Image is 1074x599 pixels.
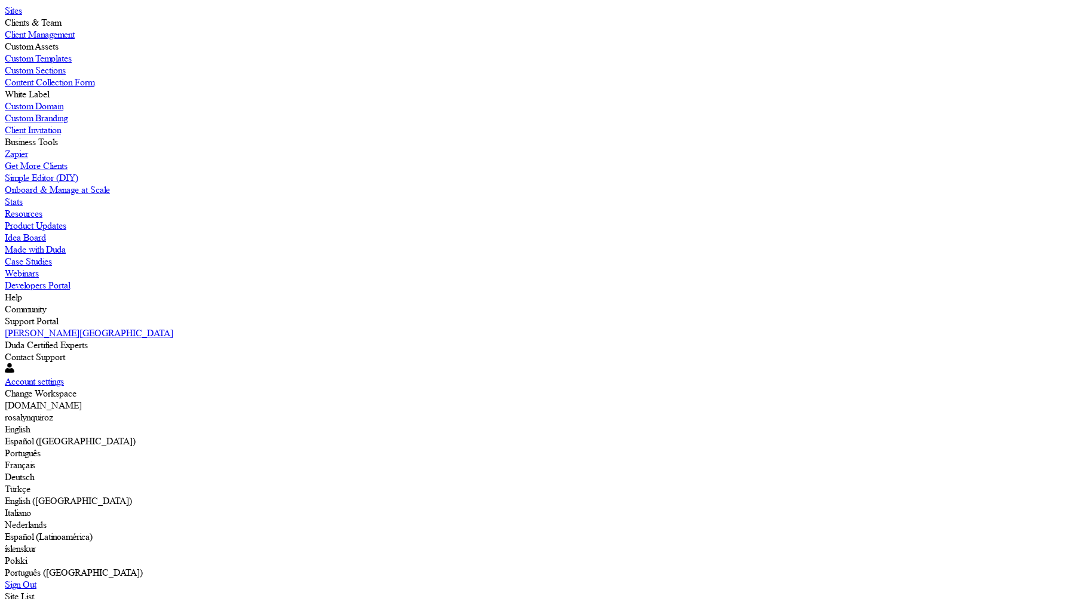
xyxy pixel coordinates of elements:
[5,519,1069,531] div: Nederlands
[5,41,59,52] label: Custom Assets
[5,495,1069,507] div: English ([GEOGRAPHIC_DATA])
[5,184,110,195] label: Onboard & Manage at Scale
[5,220,66,231] label: Product Updates
[5,315,58,327] label: Support Portal
[5,459,1069,471] div: Français
[5,196,23,207] label: Stats
[5,136,58,148] label: Business Tools
[5,435,1069,447] div: Español ([GEOGRAPHIC_DATA])
[5,17,61,28] label: Clients & Team
[5,507,1069,519] div: Italiano
[5,208,42,219] label: Resources
[5,567,1069,579] div: Português ([GEOGRAPHIC_DATA])
[5,64,66,76] label: Custom Sections
[5,232,46,243] label: Idea Board
[5,268,39,279] label: Webinars
[5,423,30,435] label: English
[5,29,75,40] label: Client Management
[5,400,1069,411] div: [DOMAIN_NAME]
[5,124,61,136] label: Client Invitation
[5,244,66,255] label: Made with Duda
[5,88,49,100] label: White Label
[5,447,1069,459] div: Português
[5,483,1069,495] div: Türkçe
[5,112,67,124] label: Custom Branding
[5,327,173,339] label: [PERSON_NAME][GEOGRAPHIC_DATA]
[5,148,28,159] label: Zapier
[5,100,63,112] label: Custom Domain
[5,5,22,16] label: Sites
[5,208,1069,220] a: Resources
[5,279,70,291] label: Developers Portal
[5,555,1069,567] div: Polski
[1012,537,1074,599] iframe: Duda-gen Chat Button Frame
[5,339,88,351] label: Duda Certified Experts
[5,160,67,171] label: Get More Clients
[5,53,72,64] label: Custom Templates
[5,376,64,387] label: Account settings
[5,291,22,303] label: Help
[5,303,46,315] label: Community
[5,388,76,399] label: Change Workspace
[5,471,1069,483] div: Deutsch
[5,351,65,363] label: Contact Support
[5,543,1069,555] div: íslenskur
[5,411,1069,423] div: rosalynquiroz
[5,531,1069,543] div: Español (Latinoamérica)
[5,256,52,267] label: Case Studies
[5,76,94,88] label: Content Collection Form
[5,579,36,590] label: Sign Out
[5,172,78,183] label: Simple Editor (DIY)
